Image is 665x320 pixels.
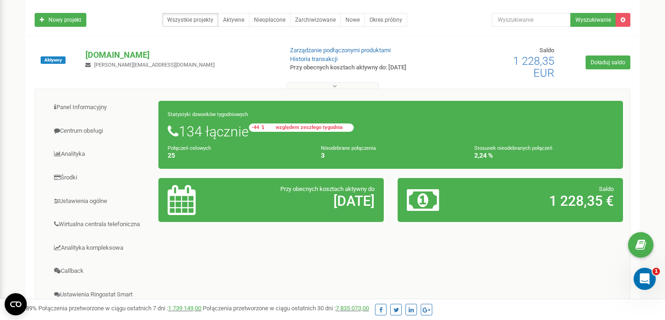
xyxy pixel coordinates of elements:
h4: 25 [168,152,307,159]
small: -44 [249,123,354,132]
h2: 1 228,35 € [480,193,614,209]
p: Przy obecnych kosztach aktywny do: [DATE] [290,63,429,72]
a: Ustawienia ogólne [42,190,159,213]
h1: 134 łącznie [168,123,614,139]
button: Wyszukiwanie [570,13,616,27]
input: Wyszukiwanie [492,13,571,27]
a: Historia transakcji [290,55,338,62]
small: Połączeń celowych [168,145,211,151]
a: Zarchiwizowane [290,13,341,27]
a: Nieopłacone [249,13,290,27]
a: Centrum obsługi [42,120,159,142]
span: 1 [653,268,660,275]
a: Analityka [42,143,159,166]
h4: 2,24 % [474,152,614,159]
span: [PERSON_NAME][EMAIL_ADDRESS][DOMAIN_NAME] [94,62,215,68]
span: Saldo [539,47,554,54]
button: Open CMP widget [5,293,27,315]
span: Przy obecnych kosztach aktywny do [280,185,375,192]
span: względem zeszłego tygodnia [268,125,351,130]
a: Aktywne [218,13,249,27]
a: Callback [42,260,159,283]
h2: [DATE] [241,193,375,209]
a: 7 835 073,00 [336,305,369,312]
a: 1 739 149,00 [168,305,201,312]
small: Stosunek nieodebranych połączeń [474,145,552,151]
a: Wszystkie projekty [162,13,218,27]
a: Ustawienia Ringostat Smart Phone [42,283,159,314]
a: Nowy projekt [35,13,86,27]
span: 1 228,35 EUR [513,55,554,80]
h4: 3 [321,152,460,159]
a: Wirtualna centrala telefoniczna [42,213,159,236]
a: Okres próbny [364,13,407,27]
span: Saldo [599,185,614,192]
span: Aktywny [41,56,66,64]
a: Środki [42,166,159,189]
small: Statystyki dzwonków tygodniowych [168,111,248,117]
a: Zarządzanie podłączonymi produktami [290,47,391,54]
a: Panel Informacyjny [42,96,159,119]
span: Połączenia przetworzone w ciągu ostatnich 30 dni : [203,305,369,312]
span: Połączenia przetworzone w ciągu ostatnich 7 dni : [38,305,201,312]
iframe: Intercom live chat [634,268,656,290]
small: Nieodebrane połączenia [321,145,376,151]
a: Doładuj saldo [586,55,630,69]
a: Nowe [340,13,365,27]
p: [DOMAIN_NAME] [85,49,275,61]
a: Analityka kompleksowa [42,237,159,259]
